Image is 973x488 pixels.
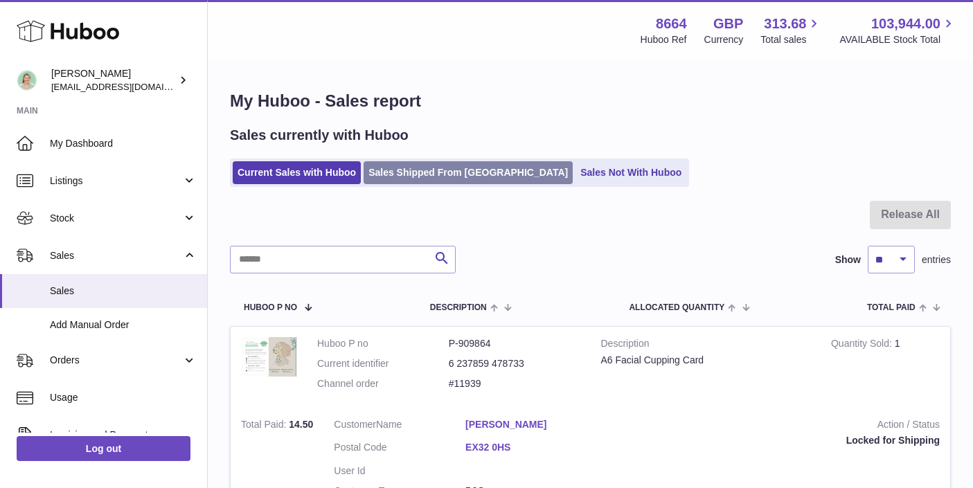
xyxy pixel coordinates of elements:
[641,33,687,46] div: Huboo Ref
[334,418,465,435] dt: Name
[618,434,940,447] div: Locked for Shipping
[831,338,895,352] strong: Quantity Sold
[922,253,951,266] span: entries
[50,354,182,367] span: Orders
[821,327,950,408] td: 1
[230,90,951,112] h1: My Huboo - Sales report
[334,464,465,478] dt: User Id
[871,15,940,33] span: 103,944.00
[17,70,37,91] img: hello@thefacialcuppingexpert.com
[601,354,810,367] div: A6 Facial Cupping Card
[289,419,313,430] span: 14.50
[867,303,916,312] span: Total paid
[50,318,197,332] span: Add Manual Order
[50,212,182,225] span: Stock
[317,357,449,370] dt: Current identifier
[241,337,296,377] img: 86641701929898.png
[713,15,743,33] strong: GBP
[317,377,449,390] dt: Channel order
[449,377,580,390] dd: #11939
[50,284,197,298] span: Sales
[51,81,204,92] span: [EMAIL_ADDRESS][DOMAIN_NAME]
[50,174,182,188] span: Listings
[656,15,687,33] strong: 8664
[233,161,361,184] a: Current Sales with Huboo
[839,33,956,46] span: AVAILABLE Stock Total
[50,428,182,442] span: Invoicing and Payments
[704,33,744,46] div: Currency
[244,303,297,312] span: Huboo P no
[618,418,940,435] strong: Action / Status
[50,137,197,150] span: My Dashboard
[760,33,822,46] span: Total sales
[334,441,465,458] dt: Postal Code
[449,337,580,350] dd: P-909864
[764,15,806,33] span: 313.68
[575,161,686,184] a: Sales Not With Huboo
[430,303,487,312] span: Description
[51,67,176,93] div: [PERSON_NAME]
[50,391,197,404] span: Usage
[465,418,597,431] a: [PERSON_NAME]
[839,15,956,46] a: 103,944.00 AVAILABLE Stock Total
[230,126,409,145] h2: Sales currently with Huboo
[50,249,182,262] span: Sales
[17,436,190,461] a: Log out
[835,253,861,266] label: Show
[449,357,580,370] dd: 6 237859 478733
[601,337,810,354] strong: Description
[465,441,597,454] a: EX32 0HS
[334,419,376,430] span: Customer
[760,15,822,46] a: 313.68 Total sales
[317,337,449,350] dt: Huboo P no
[364,161,573,184] a: Sales Shipped From [GEOGRAPHIC_DATA]
[629,303,724,312] span: ALLOCATED Quantity
[241,419,289,433] strong: Total Paid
